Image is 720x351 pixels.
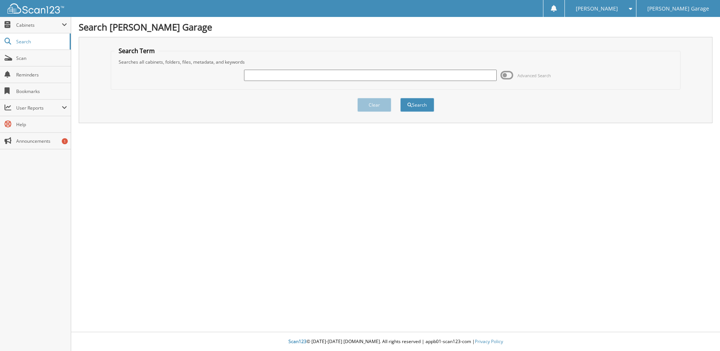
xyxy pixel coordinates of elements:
[16,121,67,128] span: Help
[288,338,307,345] span: Scan123
[357,98,391,112] button: Clear
[62,138,68,144] div: 1
[16,88,67,95] span: Bookmarks
[79,21,712,33] h1: Search [PERSON_NAME] Garage
[16,138,67,144] span: Announcements
[16,38,66,45] span: Search
[16,22,62,28] span: Cabinets
[8,3,64,14] img: scan123-logo-white.svg
[16,105,62,111] span: User Reports
[115,47,159,55] legend: Search Term
[16,55,67,61] span: Scan
[517,73,551,78] span: Advanced Search
[576,6,618,11] span: [PERSON_NAME]
[115,59,676,65] div: Searches all cabinets, folders, files, metadata, and keywords
[647,6,709,11] span: [PERSON_NAME] Garage
[16,72,67,78] span: Reminders
[475,338,503,345] a: Privacy Policy
[71,333,720,351] div: © [DATE]-[DATE] [DOMAIN_NAME]. All rights reserved | appb01-scan123-com |
[400,98,434,112] button: Search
